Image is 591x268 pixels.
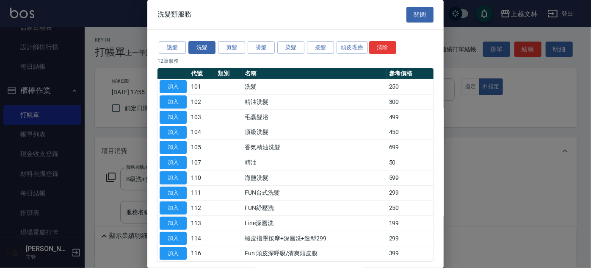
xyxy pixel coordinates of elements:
button: 加入 [160,247,187,260]
td: 250 [387,79,434,95]
td: 102 [189,95,216,110]
button: 加入 [160,156,187,169]
td: 精油洗髮 [243,95,387,110]
td: 103 [189,109,216,125]
button: 加入 [160,80,187,93]
button: 護髮 [159,41,186,54]
p: 12 筆服務 [157,57,434,65]
button: 燙髮 [248,41,275,54]
td: 299 [387,185,434,201]
button: 加入 [160,187,187,200]
td: 毛囊髮浴 [243,109,387,125]
td: FUN紓壓洗 [243,201,387,216]
th: 代號 [189,68,216,79]
button: 加入 [160,201,187,215]
button: 加入 [160,141,187,154]
td: 399 [387,246,434,261]
td: 113 [189,216,216,231]
button: 加入 [160,95,187,109]
td: 299 [387,231,434,246]
button: 加入 [160,217,187,230]
td: 洗髮 [243,79,387,95]
button: 關閉 [406,7,434,22]
td: 699 [387,140,434,155]
td: 精油 [243,155,387,170]
td: 海鹽洗髮 [243,170,387,185]
td: FUN台式洗髮 [243,185,387,201]
td: 104 [189,125,216,140]
td: 112 [189,201,216,216]
th: 類別 [216,68,243,79]
td: 105 [189,140,216,155]
button: 加入 [160,126,187,139]
td: 450 [387,125,434,140]
td: 111 [189,185,216,201]
button: 清除 [369,41,396,54]
td: 599 [387,170,434,185]
button: 加入 [160,232,187,245]
td: 250 [387,201,434,216]
td: 114 [189,231,216,246]
button: 剪髮 [218,41,245,54]
button: 接髮 [307,41,334,54]
button: 洗髮 [188,41,215,54]
td: Fun 頭皮深呼吸/清爽頭皮膜 [243,246,387,261]
td: 101 [189,79,216,95]
td: 50 [387,155,434,170]
td: 110 [189,170,216,185]
td: 香氛精油洗髮 [243,140,387,155]
td: 蝦皮指壓按摩+深層洗+造型299 [243,231,387,246]
td: 300 [387,95,434,110]
td: 頂級洗髮 [243,125,387,140]
button: 頭皮理療 [337,41,368,54]
button: 染髮 [277,41,304,54]
th: 參考價格 [387,68,434,79]
td: 499 [387,109,434,125]
td: 199 [387,216,434,231]
td: Line深層洗 [243,216,387,231]
span: 洗髮類服務 [157,10,191,19]
button: 加入 [160,171,187,184]
th: 名稱 [243,68,387,79]
td: 116 [189,246,216,261]
td: 107 [189,155,216,170]
button: 加入 [160,111,187,124]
